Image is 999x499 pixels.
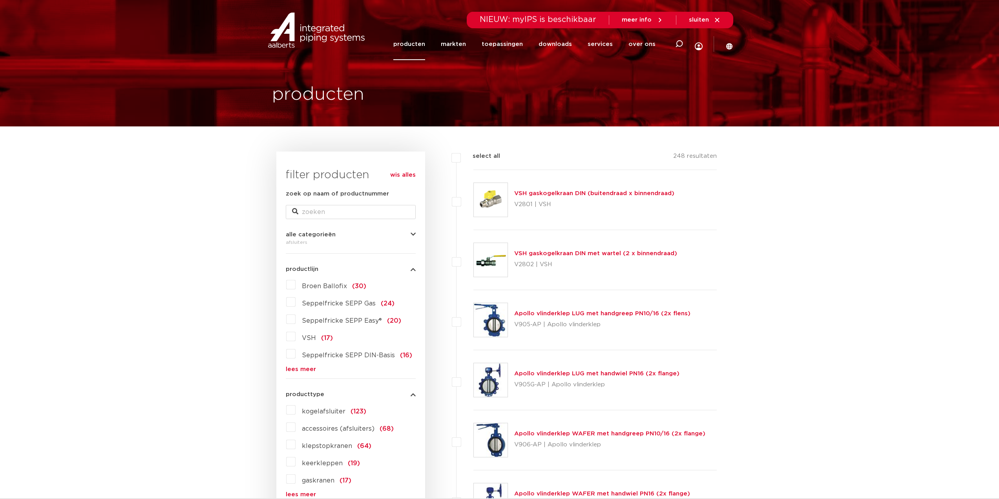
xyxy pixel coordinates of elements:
[474,243,508,277] img: Thumbnail for VSH gaskogelkraan DIN met wartel (2 x binnendraad)
[474,423,508,457] img: Thumbnail for Apollo vlinderklep WAFER met handgreep PN10/16 (2x flange)
[514,439,705,451] p: V906-AP | Apollo vlinderklep
[689,17,709,23] span: sluiten
[514,258,677,271] p: V2802 | VSH
[588,28,613,60] a: services
[286,232,416,238] button: alle categorieën
[286,266,318,272] span: productlijn
[286,366,416,372] a: lees meer
[474,183,508,217] img: Thumbnail for VSH gaskogelkraan DIN (buitendraad x binnendraad)
[302,477,334,484] span: gaskranen
[514,491,690,497] a: Apollo vlinderklep WAFER met handwiel PN16 (2x flange)
[514,318,690,331] p: V905-AP | Apollo vlinderklep
[381,300,394,307] span: (24)
[387,318,401,324] span: (20)
[286,391,324,397] span: producttype
[302,408,345,415] span: kogelafsluiter
[351,408,366,415] span: (123)
[393,28,425,60] a: producten
[628,28,656,60] a: over ons
[673,152,717,164] p: 248 resultaten
[689,16,721,24] a: sluiten
[539,28,572,60] a: downloads
[514,198,674,211] p: V2801 | VSH
[302,426,374,432] span: accessoires (afsluiters)
[622,17,652,23] span: meer info
[514,378,679,391] p: V905G-AP | Apollo vlinderklep
[272,82,364,107] h1: producten
[286,167,416,183] h3: filter producten
[302,352,395,358] span: Seppelfricke SEPP DIN-Basis
[461,152,500,161] label: select all
[321,335,333,341] span: (17)
[286,205,416,219] input: zoeken
[357,443,371,449] span: (64)
[286,391,416,397] button: producttype
[474,363,508,397] img: Thumbnail for Apollo vlinderklep LUG met handwiel PN16 (2x flange)
[286,266,416,272] button: productlijn
[514,190,674,196] a: VSH gaskogelkraan DIN (buitendraad x binnendraad)
[302,318,382,324] span: Seppelfricke SEPP Easy®
[286,238,416,247] div: afsluiters
[514,250,677,256] a: VSH gaskogelkraan DIN met wartel (2 x binnendraad)
[286,232,336,238] span: alle categorieën
[286,492,416,497] a: lees meer
[302,443,352,449] span: klepstopkranen
[400,352,412,358] span: (16)
[514,371,679,377] a: Apollo vlinderklep LUG met handwiel PN16 (2x flange)
[390,170,416,180] a: wis alles
[441,28,466,60] a: markten
[348,460,360,466] span: (19)
[340,477,351,484] span: (17)
[514,431,705,437] a: Apollo vlinderklep WAFER met handgreep PN10/16 (2x flange)
[352,283,366,289] span: (30)
[695,26,703,62] div: my IPS
[302,300,376,307] span: Seppelfricke SEPP Gas
[302,283,347,289] span: Broen Ballofix
[286,189,389,199] label: zoek op naam of productnummer
[393,28,656,60] nav: Menu
[622,16,663,24] a: meer info
[480,16,596,24] span: NIEUW: myIPS is beschikbaar
[514,311,690,316] a: Apollo vlinderklep LUG met handgreep PN10/16 (2x flens)
[380,426,394,432] span: (68)
[302,460,343,466] span: keerkleppen
[482,28,523,60] a: toepassingen
[474,303,508,337] img: Thumbnail for Apollo vlinderklep LUG met handgreep PN10/16 (2x flens)
[302,335,316,341] span: VSH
